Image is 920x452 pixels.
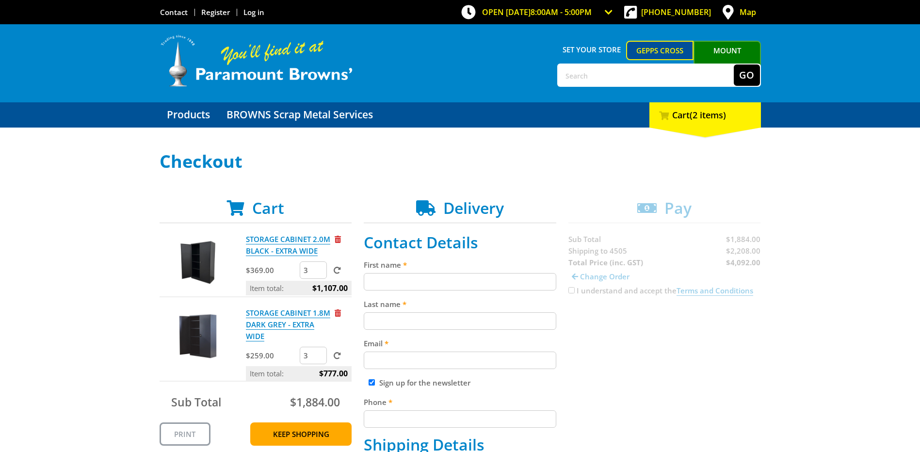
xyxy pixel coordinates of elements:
[160,34,354,88] img: Paramount Browns'
[169,233,227,291] img: STORAGE CABINET 2.0M BLACK - EXTRA WIDE
[246,281,352,295] p: Item total:
[160,422,210,446] a: Print
[169,307,227,365] img: STORAGE CABINET 1.8M DARK GREY - EXTRA WIDE
[379,378,470,387] label: Sign up for the newsletter
[364,352,556,369] input: Please enter your email address.
[649,102,761,128] div: Cart
[319,366,348,381] span: $777.00
[335,234,341,244] a: Remove from cart
[246,264,298,276] p: $369.00
[335,308,341,318] a: Remove from cart
[312,281,348,295] span: $1,107.00
[243,7,264,17] a: Log in
[364,259,556,271] label: First name
[734,65,760,86] button: Go
[364,338,556,349] label: Email
[160,102,217,128] a: Go to the Products page
[201,7,230,17] a: Go to the registration page
[364,298,556,310] label: Last name
[364,312,556,330] input: Please enter your last name.
[364,273,556,291] input: Please enter your first name.
[558,65,734,86] input: Search
[252,197,284,218] span: Cart
[364,410,556,428] input: Please enter your telephone number.
[246,366,352,381] p: Item total:
[443,197,504,218] span: Delivery
[219,102,380,128] a: Go to the BROWNS Scrap Metal Services page
[290,394,340,410] span: $1,884.00
[364,233,556,252] h2: Contact Details
[364,396,556,408] label: Phone
[690,109,726,121] span: (2 items)
[246,350,298,361] p: $259.00
[171,394,221,410] span: Sub Total
[160,152,761,171] h1: Checkout
[557,41,627,58] span: Set your store
[482,7,592,17] span: OPEN [DATE]
[626,41,694,60] a: Gepps Cross
[246,308,330,341] a: STORAGE CABINET 1.8M DARK GREY - EXTRA WIDE
[250,422,352,446] a: Keep Shopping
[694,41,761,78] a: Mount [PERSON_NAME]
[246,234,330,256] a: STORAGE CABINET 2.0M BLACK - EXTRA WIDE
[160,7,188,17] a: Go to the Contact page
[531,7,592,17] span: 8:00am - 5:00pm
